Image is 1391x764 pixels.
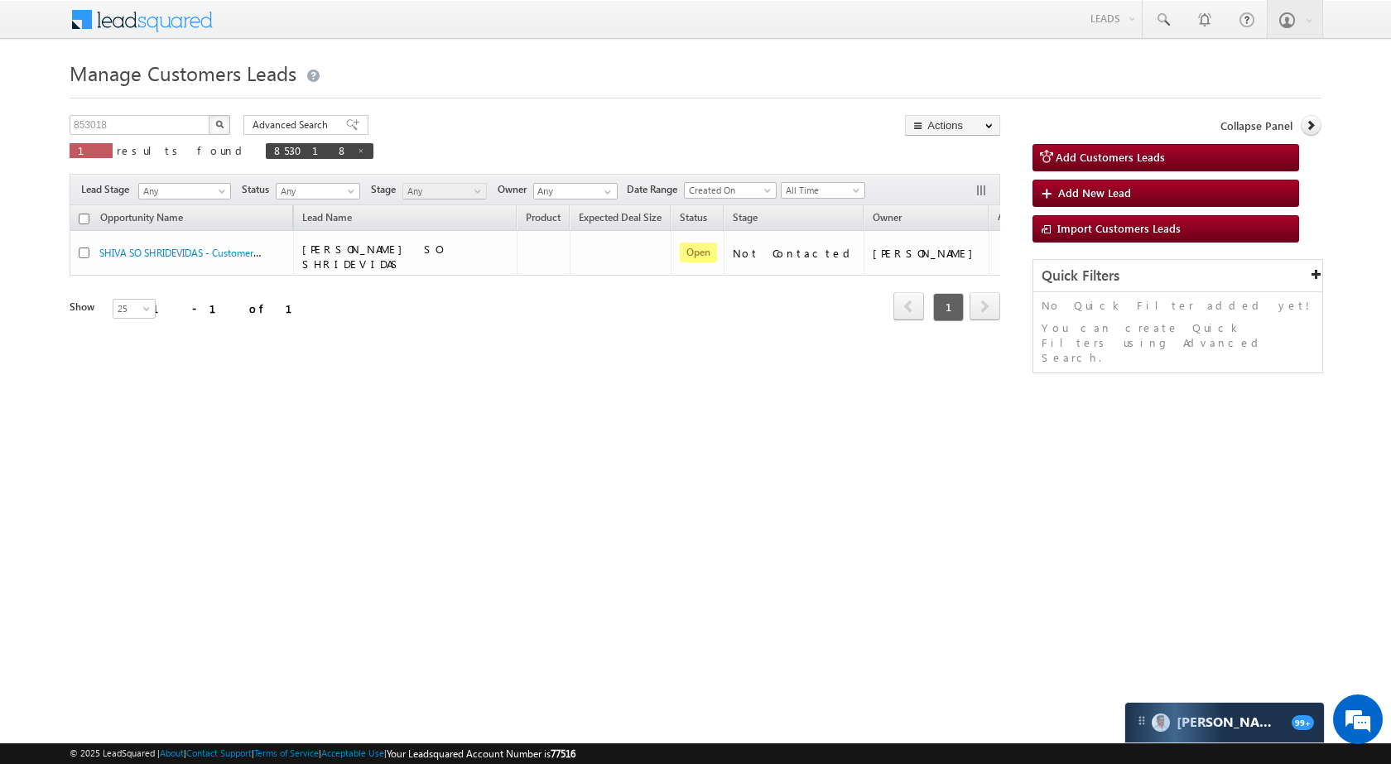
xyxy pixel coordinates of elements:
span: Date Range [627,182,684,197]
img: Search [215,120,224,128]
a: Expected Deal Size [570,209,670,230]
span: Created On [685,183,771,198]
span: Your Leadsquared Account Number is [387,747,575,760]
span: © 2025 LeadSquared | | | | | [70,746,575,762]
span: Open [680,243,717,262]
a: Show All Items [595,184,616,200]
span: 25 [113,301,157,316]
p: You can create Quick Filters using Advanced Search. [1042,320,1314,365]
a: Status [671,209,715,230]
span: 1 [933,293,964,321]
span: Owner [498,182,533,197]
span: next [970,292,1000,320]
button: Actions [905,115,1000,136]
span: 1 [78,143,104,157]
span: Opportunity Name [100,211,183,223]
a: Created On [684,182,777,199]
input: Type to Search [533,183,618,199]
span: Add New Lead [1058,185,1131,199]
span: Lead Name [294,209,360,230]
div: carter-dragCarter[PERSON_NAME]99+ [1124,702,1325,743]
img: Carter [1152,714,1170,732]
span: Actions [989,208,1039,229]
span: Import Customers Leads [1057,221,1181,235]
div: 1 - 1 of 1 [152,299,312,318]
p: No Quick Filter added yet! [1042,298,1314,313]
input: Check all records [79,214,89,224]
span: All Time [782,183,860,198]
span: Add Customers Leads [1056,150,1165,164]
div: Not Contacted [733,246,856,261]
a: SHIVA SO SHRIDEVIDAS - Customers Leads [99,245,285,259]
span: Product [526,211,561,223]
span: Advanced Search [253,118,333,132]
a: Opportunity Name [92,209,191,230]
span: Expected Deal Size [579,211,662,223]
span: Collapse Panel [1220,118,1292,133]
span: Any [139,184,225,199]
div: Quick Filters [1033,260,1322,292]
a: Contact Support [186,747,252,758]
a: Terms of Service [254,747,319,758]
img: carter-drag [1135,714,1148,728]
a: Any [402,183,487,199]
span: Manage Customers Leads [70,60,296,86]
span: Stage [733,211,758,223]
a: Stage [724,209,766,230]
span: 853018 [274,143,349,157]
span: [PERSON_NAME] SO SHRIDEVIDAS [302,242,440,271]
div: [PERSON_NAME] [873,246,981,261]
a: prev [893,294,924,320]
span: Status [242,182,276,197]
a: About [160,747,184,758]
span: results found [117,143,248,157]
a: All Time [781,182,865,199]
span: Owner [873,211,902,223]
span: 99+ [1292,715,1314,730]
span: 77516 [551,747,575,760]
span: Lead Stage [81,182,136,197]
a: Any [138,183,231,199]
a: Acceptable Use [321,747,384,758]
a: Any [276,183,360,199]
span: Any [403,184,482,199]
span: Stage [371,182,402,197]
span: Any [277,184,355,199]
a: next [970,294,1000,320]
a: 25 [113,299,156,319]
span: prev [893,292,924,320]
div: Show [70,300,99,315]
